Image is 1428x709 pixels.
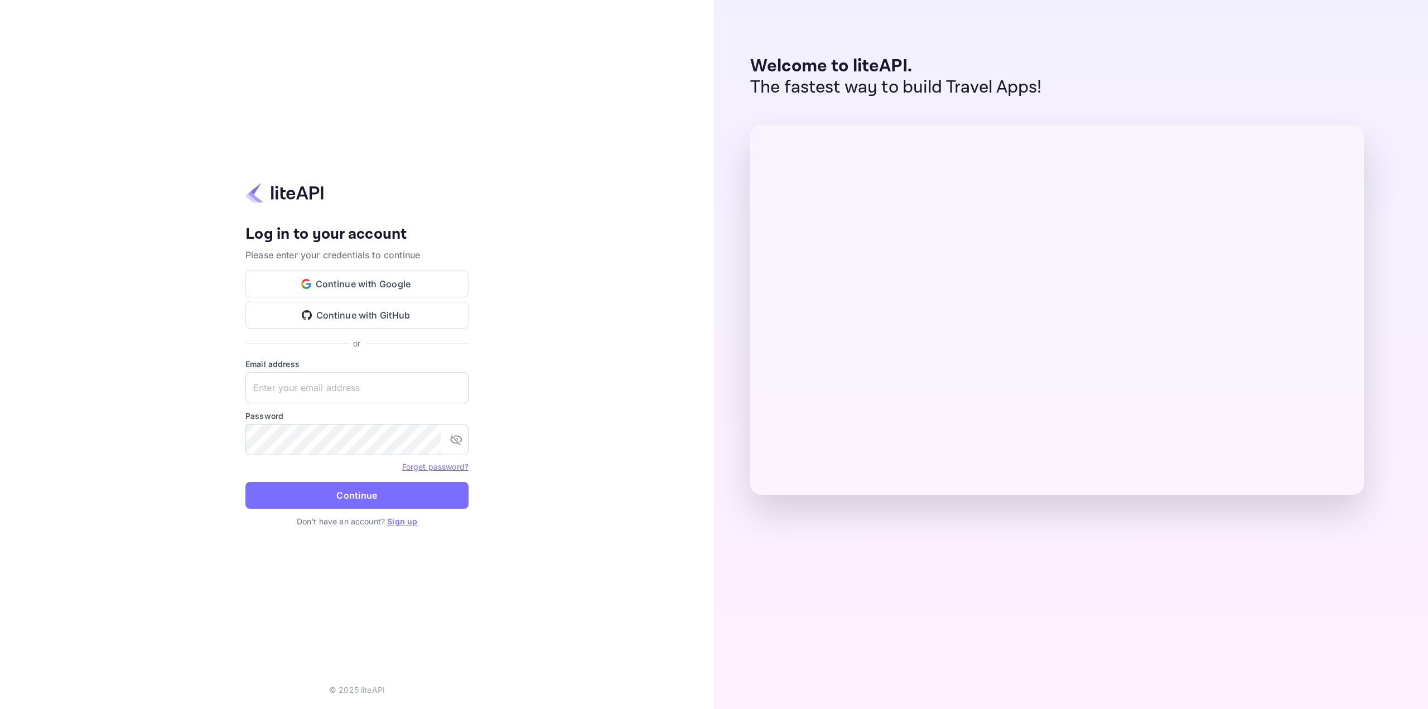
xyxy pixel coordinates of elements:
a: Forget password? [402,461,469,472]
h4: Log in to your account [245,225,469,244]
p: © 2025 liteAPI [329,684,385,696]
input: Enter your email address [245,372,469,403]
img: liteapi [245,182,324,204]
a: Sign up [387,517,417,526]
p: The fastest way to build Travel Apps! [750,77,1042,98]
button: Continue with Google [245,271,469,297]
p: Don't have an account? [245,515,469,527]
button: Continue with GitHub [245,302,469,329]
label: Password [245,410,469,422]
label: Email address [245,358,469,370]
button: Continue [245,482,469,509]
img: liteAPI Dashboard Preview [750,126,1364,495]
p: or [353,337,360,349]
button: toggle password visibility [445,428,467,451]
a: Forget password? [402,462,469,471]
p: Welcome to liteAPI. [750,56,1042,77]
p: Please enter your credentials to continue [245,248,469,262]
